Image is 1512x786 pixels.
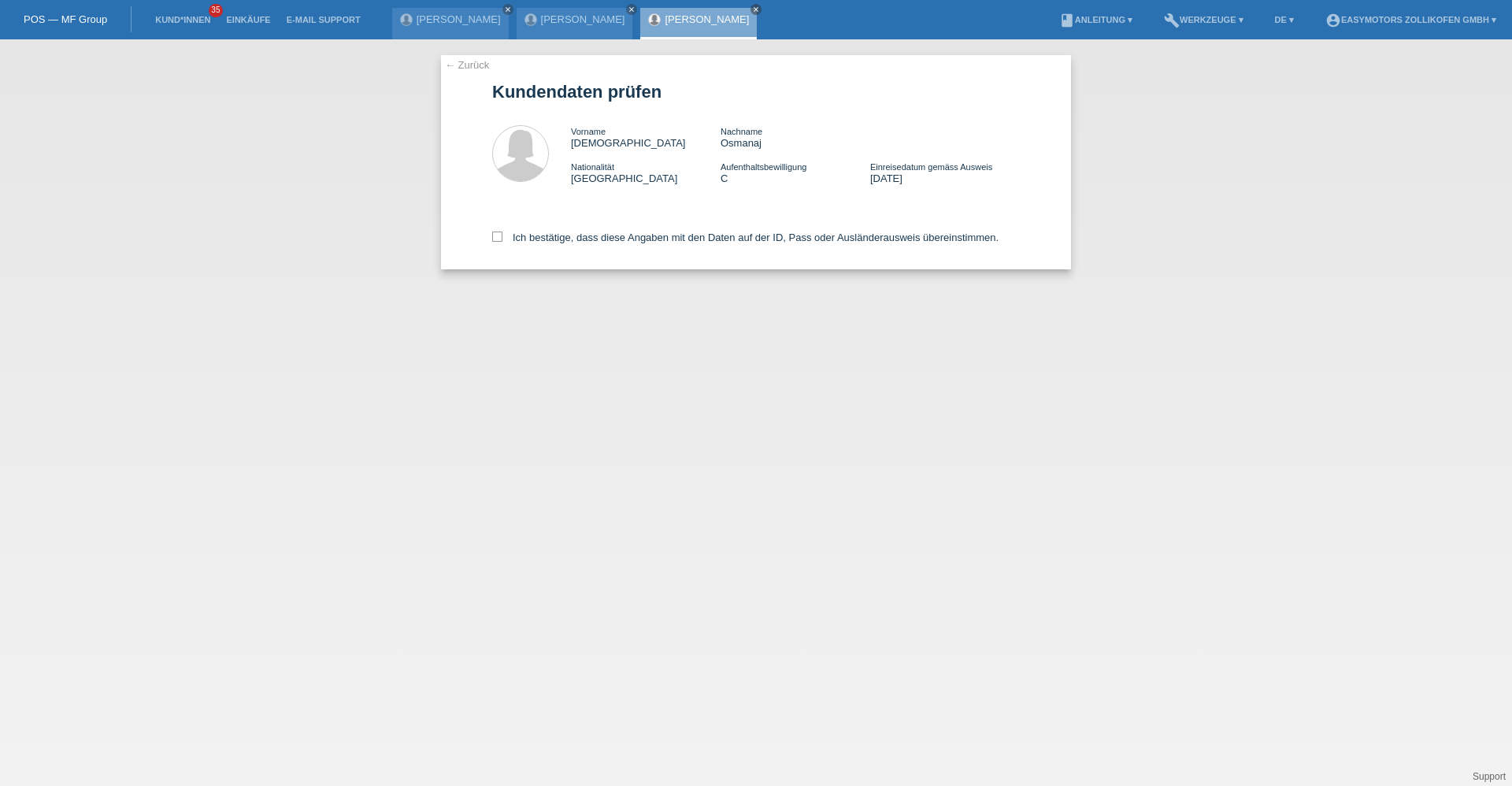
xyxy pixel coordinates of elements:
[1156,15,1251,24] a: buildWerkzeuge ▾
[571,125,721,149] div: [DEMOGRAPHIC_DATA]
[417,13,501,25] a: [PERSON_NAME]
[721,127,762,136] span: Nachname
[665,13,749,25] a: [PERSON_NAME]
[502,4,513,15] a: close
[571,161,721,184] div: [GEOGRAPHIC_DATA]
[870,161,1020,184] div: [DATE]
[721,162,806,172] span: Aufenthaltsbewilligung
[571,162,614,172] span: Nationalität
[628,6,636,13] i: close
[721,161,870,184] div: C
[1473,771,1506,782] a: Support
[492,82,1020,102] h1: Kundendaten prüfen
[24,13,107,25] a: POS — MF Group
[492,232,999,243] label: Ich bestätige, dass diese Angaben mit den Daten auf der ID, Pass oder Ausländerausweis übereinsti...
[1164,13,1180,28] i: build
[209,4,223,17] span: 35
[750,4,762,15] a: close
[445,59,489,71] a: ← Zurück
[1059,13,1075,28] i: book
[279,15,369,24] a: E-Mail Support
[1051,15,1140,24] a: bookAnleitung ▾
[1325,13,1341,28] i: account_circle
[504,6,512,13] i: close
[752,6,760,13] i: close
[541,13,625,25] a: [PERSON_NAME]
[1267,15,1302,24] a: DE ▾
[218,15,278,24] a: Einkäufe
[870,162,992,172] span: Einreisedatum gemäss Ausweis
[147,15,218,24] a: Kund*innen
[626,4,637,15] a: close
[721,125,870,149] div: Osmanaj
[571,127,606,136] span: Vorname
[1317,15,1504,24] a: account_circleEasymotors Zollikofen GmbH ▾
